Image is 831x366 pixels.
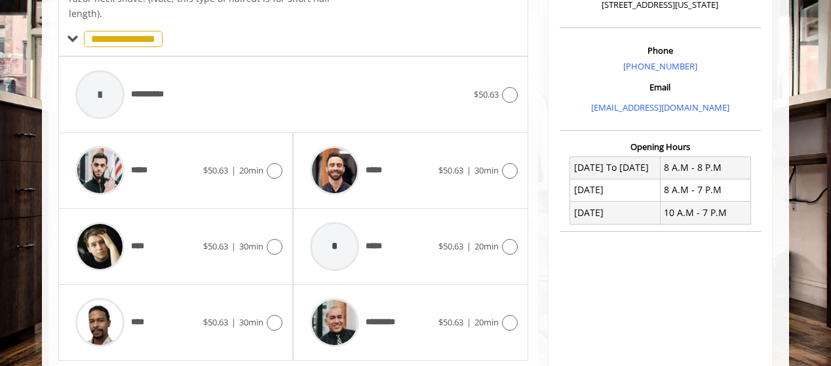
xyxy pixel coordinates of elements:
[231,240,236,252] span: |
[474,316,499,328] span: 20min
[623,60,697,72] a: [PHONE_NUMBER]
[203,316,228,328] span: $50.63
[438,164,463,176] span: $50.63
[231,316,236,328] span: |
[660,156,750,179] td: 8 A.M - 8 P.M
[474,88,499,100] span: $50.63
[438,240,463,252] span: $50.63
[467,316,471,328] span: |
[474,240,499,252] span: 20min
[203,164,228,176] span: $50.63
[563,46,758,55] h3: Phone
[467,164,471,176] span: |
[239,164,263,176] span: 20min
[570,202,661,224] td: [DATE]
[560,142,761,151] h3: Opening Hours
[239,316,263,328] span: 30min
[563,82,758,92] h3: Email
[570,179,661,201] td: [DATE]
[203,240,228,252] span: $50.63
[231,164,236,176] span: |
[239,240,263,252] span: 30min
[570,156,661,179] td: [DATE] To [DATE]
[660,202,750,224] td: 10 A.M - 7 P.M
[438,316,463,328] span: $50.63
[591,101,729,113] a: [EMAIL_ADDRESS][DOMAIN_NAME]
[474,164,499,176] span: 30min
[660,179,750,201] td: 8 A.M - 7 P.M
[467,240,471,252] span: |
